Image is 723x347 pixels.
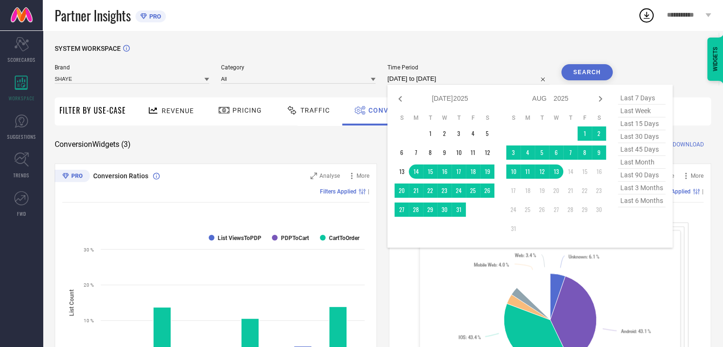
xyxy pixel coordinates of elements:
[387,64,549,71] span: Time Period
[310,173,317,179] svg: Zoom
[437,164,452,179] td: Wed Jul 16 2025
[480,114,494,122] th: Saturday
[535,145,549,160] td: Tue Aug 05 2025
[13,172,29,179] span: TRENDS
[55,140,131,149] span: Conversion Widgets ( 3 )
[55,45,121,52] span: SYSTEM WORKSPACE
[162,107,194,115] span: Revenue
[506,202,521,217] td: Sun Aug 24 2025
[621,328,636,334] tspan: Android
[515,253,523,258] tspan: Web
[535,183,549,198] td: Tue Aug 19 2025
[618,92,665,105] span: last 7 days
[691,173,704,179] span: More
[569,254,587,259] tspan: Unknown
[452,164,466,179] td: Thu Jul 17 2025
[395,164,409,179] td: Sun Jul 13 2025
[437,202,452,217] td: Wed Jul 30 2025
[221,64,376,71] span: Category
[329,235,360,241] text: CartToOrder
[549,202,563,217] td: Wed Aug 27 2025
[395,93,406,105] div: Previous month
[84,282,94,288] text: 20 %
[578,164,592,179] td: Fri Aug 15 2025
[506,183,521,198] td: Sun Aug 17 2025
[561,64,613,80] button: Search
[218,235,261,241] text: List ViewsToPDP
[281,235,309,241] text: PDPToCart
[578,126,592,141] td: Fri Aug 01 2025
[8,56,36,63] span: SCORECARDS
[319,173,340,179] span: Analyse
[395,114,409,122] th: Sunday
[521,164,535,179] td: Mon Aug 11 2025
[618,156,665,169] span: last month
[592,145,606,160] td: Sat Aug 09 2025
[549,164,563,179] td: Wed Aug 13 2025
[506,222,521,236] td: Sun Aug 31 2025
[59,105,126,116] span: Filter By Use-Case
[147,13,161,20] span: PRO
[521,145,535,160] td: Mon Aug 04 2025
[437,126,452,141] td: Wed Jul 02 2025
[618,105,665,117] span: last week
[232,106,262,114] span: Pricing
[563,145,578,160] td: Thu Aug 07 2025
[409,114,423,122] th: Monday
[423,183,437,198] td: Tue Jul 22 2025
[592,114,606,122] th: Saturday
[395,183,409,198] td: Sun Jul 20 2025
[466,145,480,160] td: Fri Jul 11 2025
[473,262,509,267] text: : 4.0 %
[521,202,535,217] td: Mon Aug 25 2025
[55,64,209,71] span: Brand
[368,106,415,114] span: Conversion
[395,145,409,160] td: Sun Jul 06 2025
[549,114,563,122] th: Wednesday
[592,202,606,217] td: Sat Aug 30 2025
[452,202,466,217] td: Thu Jul 31 2025
[452,183,466,198] td: Thu Jul 24 2025
[423,145,437,160] td: Tue Jul 08 2025
[409,183,423,198] td: Mon Jul 21 2025
[320,188,357,195] span: Filters Applied
[423,126,437,141] td: Tue Jul 01 2025
[673,140,704,149] span: DOWNLOAD
[702,188,704,195] span: |
[93,172,148,180] span: Conversion Ratios
[480,126,494,141] td: Sat Jul 05 2025
[578,145,592,160] td: Fri Aug 08 2025
[409,202,423,217] td: Mon Jul 28 2025
[9,95,35,102] span: WORKSPACE
[535,164,549,179] td: Tue Aug 12 2025
[506,164,521,179] td: Sun Aug 10 2025
[68,289,75,316] tspan: List Count
[452,145,466,160] td: Thu Jul 10 2025
[466,126,480,141] td: Fri Jul 04 2025
[409,164,423,179] td: Mon Jul 14 2025
[563,202,578,217] td: Thu Aug 28 2025
[473,262,496,267] tspan: Mobile Web
[592,183,606,198] td: Sat Aug 23 2025
[506,114,521,122] th: Sunday
[423,114,437,122] th: Tuesday
[437,183,452,198] td: Wed Jul 23 2025
[618,130,665,143] span: last 30 days
[521,114,535,122] th: Monday
[409,145,423,160] td: Mon Jul 07 2025
[55,6,131,25] span: Partner Insights
[17,210,26,217] span: FWD
[618,143,665,156] span: last 45 days
[84,247,94,252] text: 30 %
[569,254,599,259] text: : 6.1 %
[578,114,592,122] th: Friday
[387,73,549,85] input: Select time period
[621,328,651,334] text: : 43.1 %
[423,202,437,217] td: Tue Jul 29 2025
[458,335,481,340] text: : 43.4 %
[437,145,452,160] td: Wed Jul 09 2025
[55,170,90,184] div: Premium
[480,145,494,160] td: Sat Jul 12 2025
[437,114,452,122] th: Wednesday
[423,164,437,179] td: Tue Jul 15 2025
